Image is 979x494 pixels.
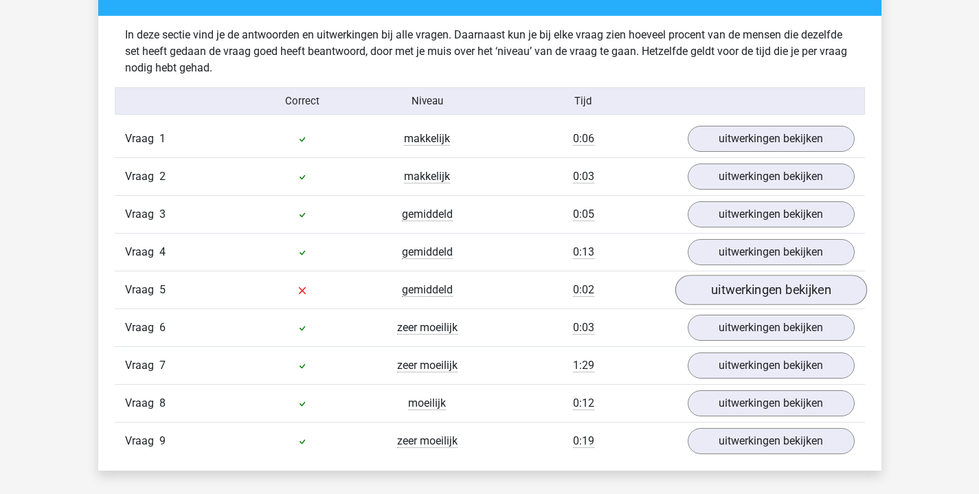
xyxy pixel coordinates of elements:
span: 0:03 [573,321,594,335]
a: uitwerkingen bekijken [688,352,855,379]
span: 8 [159,396,166,409]
span: Vraag [125,168,159,185]
span: 0:02 [573,283,594,297]
a: uitwerkingen bekijken [688,201,855,227]
div: Correct [240,93,365,109]
span: moeilijk [408,396,446,410]
span: 2 [159,170,166,183]
a: uitwerkingen bekijken [688,428,855,454]
span: Vraag [125,395,159,412]
span: 0:19 [573,434,594,448]
a: uitwerkingen bekijken [688,126,855,152]
span: gemiddeld [402,207,453,221]
span: Vraag [125,131,159,147]
span: 9 [159,434,166,447]
div: Tijd [489,93,677,109]
span: Vraag [125,244,159,260]
span: zeer moeilijk [397,434,458,448]
span: makkelijk [404,132,450,146]
span: 3 [159,207,166,221]
span: 0:13 [573,245,594,259]
span: 1 [159,132,166,145]
span: 0:12 [573,396,594,410]
a: uitwerkingen bekijken [688,164,855,190]
span: zeer moeilijk [397,321,458,335]
span: 0:06 [573,132,594,146]
a: uitwerkingen bekijken [688,390,855,416]
div: Niveau [365,93,490,109]
span: 0:05 [573,207,594,221]
a: uitwerkingen bekijken [675,275,866,305]
span: Vraag [125,319,159,336]
span: 6 [159,321,166,334]
a: uitwerkingen bekijken [688,315,855,341]
span: 5 [159,283,166,296]
span: Vraag [125,357,159,374]
span: makkelijk [404,170,450,183]
span: zeer moeilijk [397,359,458,372]
span: gemiddeld [402,245,453,259]
div: In deze sectie vind je de antwoorden en uitwerkingen bij alle vragen. Daarnaast kun je bij elke v... [115,27,865,76]
span: 7 [159,359,166,372]
span: gemiddeld [402,283,453,297]
span: 1:29 [573,359,594,372]
span: 4 [159,245,166,258]
span: Vraag [125,206,159,223]
span: Vraag [125,433,159,449]
a: uitwerkingen bekijken [688,239,855,265]
span: Vraag [125,282,159,298]
span: 0:03 [573,170,594,183]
